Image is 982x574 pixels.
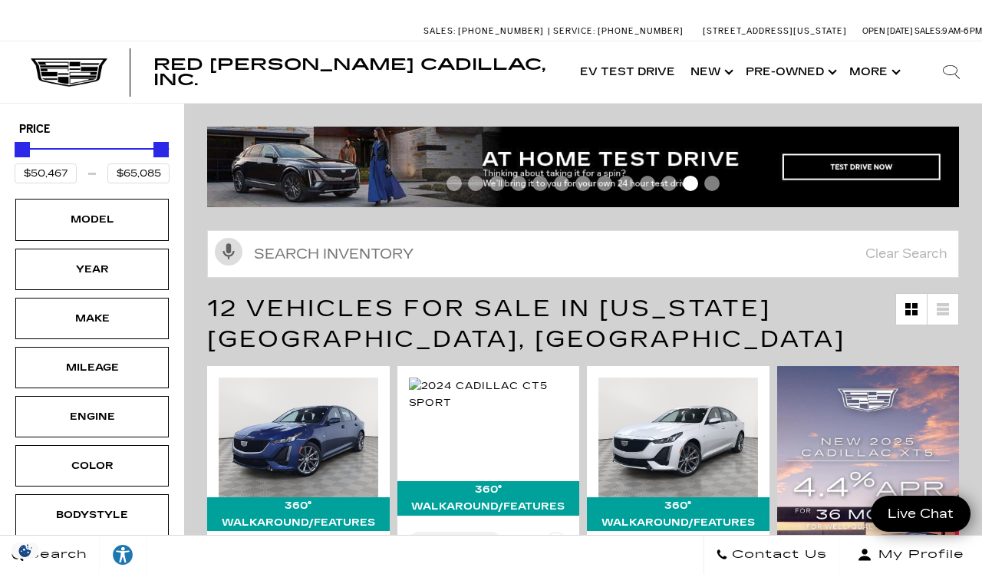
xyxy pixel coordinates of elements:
div: MakeMake [15,298,169,339]
span: Go to slide 9 [618,176,634,191]
span: Go to slide 13 [704,176,720,191]
a: Explore your accessibility options [100,536,147,574]
span: Go to slide 6 [554,176,569,191]
div: Make [54,310,130,327]
img: 240625-vrp-banner-CAD-v2_02 [207,127,959,207]
a: Live Chat [871,496,970,532]
a: Grid View [896,294,927,325]
button: Open user profile menu [839,536,982,574]
span: Contact Us [728,544,827,566]
img: 2024 Cadillac CT5 Sport [219,378,378,497]
span: Sales: [914,26,942,36]
div: MileageMileage [15,347,169,388]
span: Live Chat [880,505,961,523]
span: Go to slide 1 [447,176,462,191]
div: Bodystyle [54,506,130,523]
input: Search Inventory [207,230,959,278]
button: Compare Vehicle [409,532,501,552]
img: 2024 Cadillac CT5 Sport [409,378,568,411]
div: Search [921,41,982,103]
div: YearYear [15,249,169,290]
span: Search [24,544,87,566]
section: Click to Open Cookie Consent Modal [8,543,43,559]
div: Color [54,457,130,474]
div: Minimum Price [15,142,30,157]
div: Engine [54,408,130,425]
input: Maximum [107,163,170,183]
span: Go to slide 8 [597,176,612,191]
a: EV Test Drive [572,41,683,103]
div: EngineEngine [15,396,169,437]
div: Mileage [54,359,130,376]
img: Opt-Out Icon [8,543,43,559]
a: Service: [PHONE_NUMBER] [548,27,687,35]
div: 360° WalkAround/Features [397,481,580,515]
a: Pre-Owned [738,41,842,103]
div: ModelModel [15,199,169,240]
span: My Profile [872,544,964,566]
span: Go to slide 10 [640,176,655,191]
div: Model [54,211,130,228]
input: Minimum [15,163,77,183]
span: Open [DATE] [862,26,913,36]
span: [PHONE_NUMBER] [458,26,544,36]
h5: Price [19,123,165,137]
a: Sales: [PHONE_NUMBER] [423,27,548,35]
div: 360° WalkAround/Features [207,497,390,531]
span: Go to slide 11 [661,176,677,191]
a: Red [PERSON_NAME] Cadillac, Inc. [153,57,557,87]
span: Service: [553,26,595,36]
a: [STREET_ADDRESS][US_STATE] [703,26,847,36]
a: New [683,41,738,103]
button: More [842,41,905,103]
img: Cadillac Dark Logo with Cadillac White Text [31,58,107,87]
span: Go to slide 4 [511,176,526,191]
a: Contact Us [704,536,839,574]
img: 2024 Cadillac CT5 Sport [598,378,758,496]
span: Go to slide 5 [532,176,548,191]
span: [PHONE_NUMBER] [598,26,684,36]
div: Price [15,137,170,183]
span: 12 Vehicles for Sale in [US_STATE][GEOGRAPHIC_DATA], [GEOGRAPHIC_DATA] [207,295,845,353]
span: Go to slide 12 [683,176,698,191]
span: Go to slide 7 [575,176,591,191]
span: Go to slide 3 [489,176,505,191]
div: BodystyleBodystyle [15,494,169,536]
svg: Click to toggle on voice search [215,238,242,266]
div: Maximum Price [153,142,169,157]
span: Red [PERSON_NAME] Cadillac, Inc. [153,55,545,89]
div: ColorColor [15,445,169,487]
div: 360° WalkAround/Features [587,497,769,531]
span: Sales: [423,26,456,36]
span: Go to slide 2 [468,176,483,191]
div: Year [54,261,130,278]
button: Save Vehicle [545,532,568,561]
div: Explore your accessibility options [100,543,146,566]
span: 9 AM-6 PM [942,26,982,36]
